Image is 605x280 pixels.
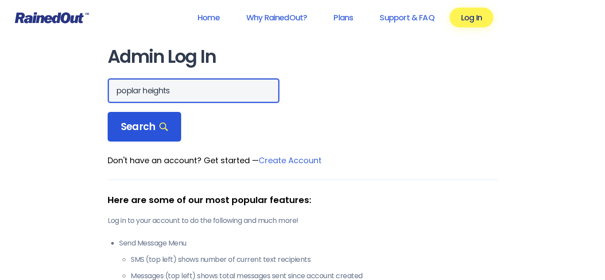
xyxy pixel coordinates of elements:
[108,78,279,103] input: Search Orgs…
[259,155,322,166] a: Create Account
[368,8,446,27] a: Support & FAQ
[108,193,497,207] div: Here are some of our most popular features:
[186,8,231,27] a: Home
[131,254,497,265] li: SMS (top left) shows number of current text recipients
[322,8,365,27] a: Plans
[108,112,181,142] div: Search
[108,47,497,67] h1: Admin Log In
[108,215,497,226] p: Log in to your account to do the following and much more!
[450,8,493,27] a: Log In
[121,121,168,133] span: Search
[235,8,319,27] a: Why RainedOut?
